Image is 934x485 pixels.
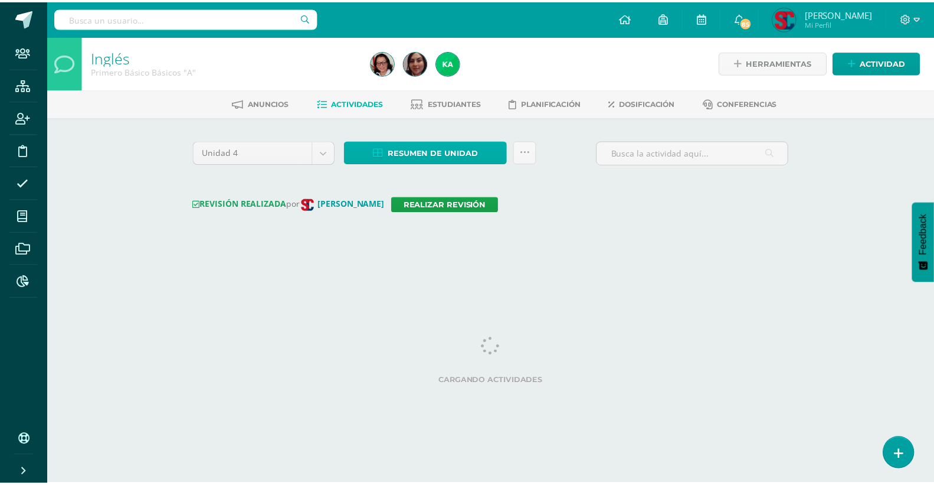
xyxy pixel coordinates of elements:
[813,7,881,19] span: [PERSON_NAME]
[626,99,682,108] span: Dosificación
[321,198,388,209] strong: [PERSON_NAME]
[726,51,835,74] a: Herramientas
[195,198,289,209] strong: REVISIÓN REALIZADA
[615,94,682,113] a: Dosificación
[348,141,512,164] a: Resumen de unidad
[747,15,760,28] span: 85
[92,48,361,65] h1: Inglés
[408,51,431,74] img: 3843fb34685ba28fd29906e75e029183.png
[303,198,395,209] a: [PERSON_NAME]
[432,99,486,108] span: Estudiantes
[841,51,930,74] a: Actividad
[204,141,306,164] span: Unidad 4
[781,6,804,30] img: 26b5407555be4a9decb46f7f69f839ae.png
[754,51,820,73] span: Herramientas
[195,377,797,386] label: Cargando actividades
[813,18,881,28] span: Mi Perfil
[303,197,318,212] img: 2bf299fd707d7dc14f96192733ff6968.png
[415,94,486,113] a: Estudiantes
[395,197,503,212] a: Realizar revisión
[725,99,785,108] span: Conferencias
[251,99,292,108] span: Anuncios
[195,141,337,164] a: Unidad 4
[514,94,587,113] a: Planificación
[869,51,915,73] span: Actividad
[527,99,587,108] span: Planificación
[55,8,320,28] input: Busca un usuario...
[392,142,483,164] span: Resumen de unidad
[710,94,785,113] a: Conferencias
[195,197,797,212] div: por
[335,99,387,108] span: Actividades
[92,47,131,67] a: Inglés
[92,65,361,76] div: Primero Básico Básicos 'A'
[235,94,292,113] a: Anuncios
[441,51,464,74] img: 8023b044e5fe8d4619e40790d31912b4.png
[603,141,796,164] input: Busca la actividad aquí...
[320,94,387,113] a: Actividades
[375,51,398,74] img: 073ab9fb05eb5e4f9239493c9ec9f7a2.png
